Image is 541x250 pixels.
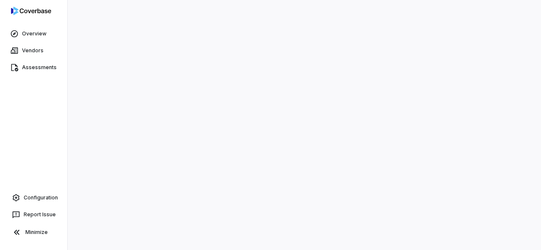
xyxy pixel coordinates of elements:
[2,26,66,41] a: Overview
[3,207,64,222] button: Report Issue
[3,224,64,241] button: Minimize
[2,43,66,58] a: Vendors
[11,7,51,15] img: logo-D7KZi-bG.svg
[3,190,64,205] a: Configuration
[2,60,66,75] a: Assessments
